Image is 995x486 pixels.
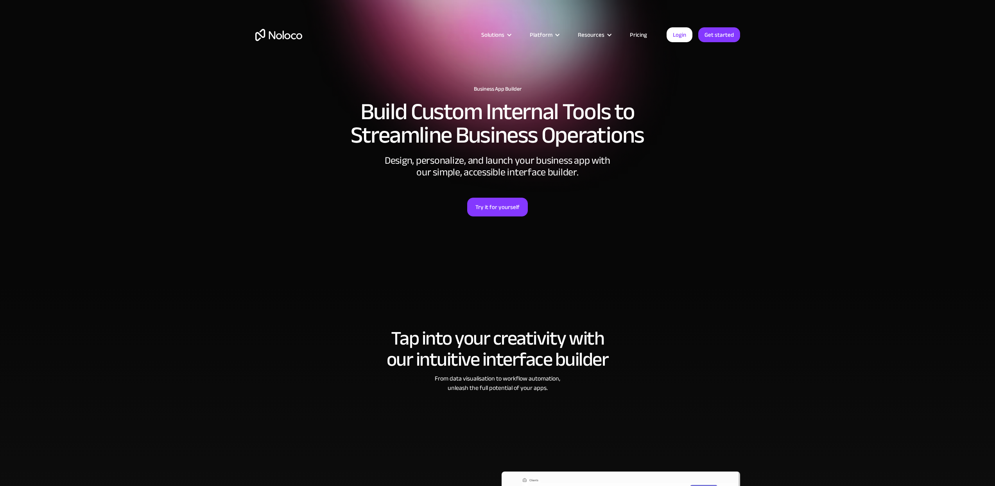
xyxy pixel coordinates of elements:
[255,29,302,41] a: home
[380,155,615,178] div: Design, personalize, and launch your business app with our simple, accessible interface builder.
[667,27,692,42] a: Login
[255,86,740,92] h1: Business App Builder
[620,30,657,40] a: Pricing
[520,30,568,40] div: Platform
[698,27,740,42] a: Get started
[481,30,504,40] div: Solutions
[578,30,604,40] div: Resources
[255,328,740,370] h2: Tap into your creativity with our intuitive interface builder
[255,374,740,393] div: From data visualisation to workflow automation, unleash the full potential of your apps.
[568,30,620,40] div: Resources
[467,198,528,216] a: Try it for yourself
[255,100,740,147] h2: Build Custom Internal Tools to Streamline Business Operations
[530,30,552,40] div: Platform
[472,30,520,40] div: Solutions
